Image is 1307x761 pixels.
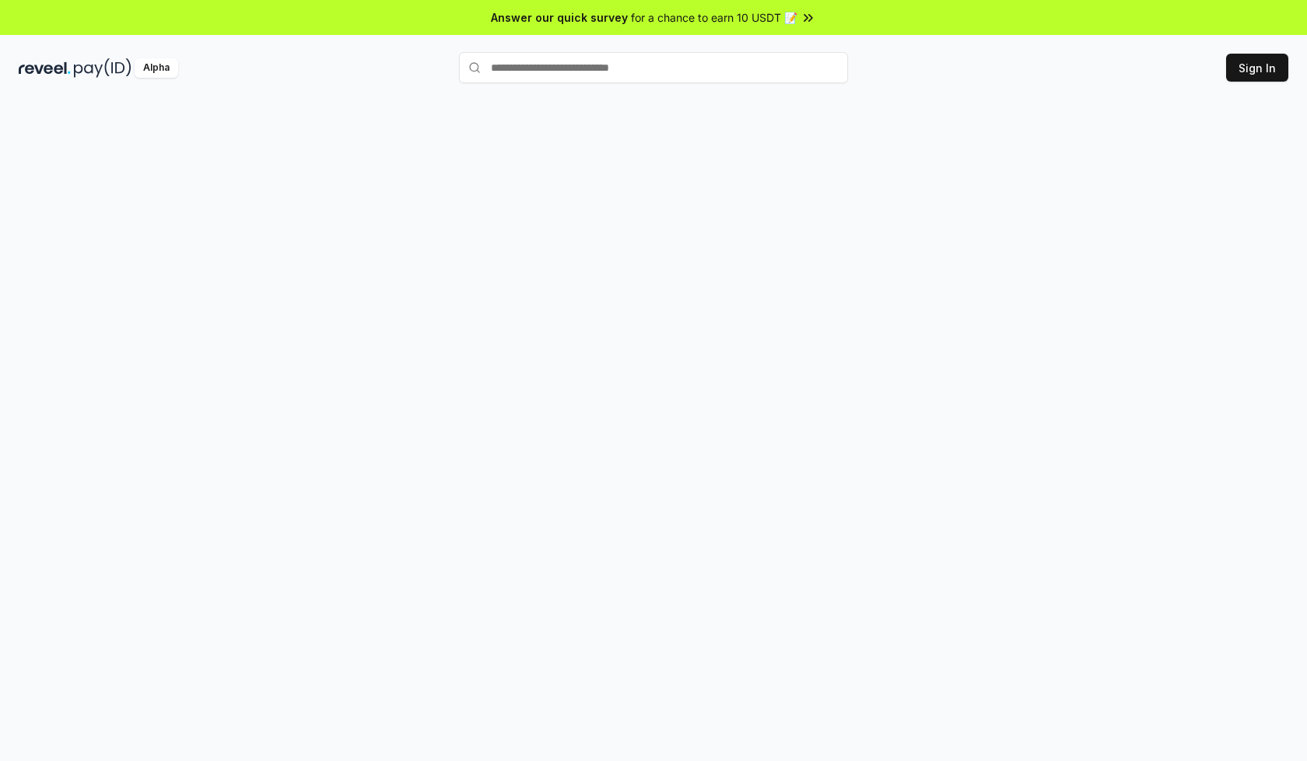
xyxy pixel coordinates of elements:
[19,58,71,78] img: reveel_dark
[491,9,628,26] span: Answer our quick survey
[74,58,131,78] img: pay_id
[135,58,178,78] div: Alpha
[1226,54,1288,82] button: Sign In
[631,9,797,26] span: for a chance to earn 10 USDT 📝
